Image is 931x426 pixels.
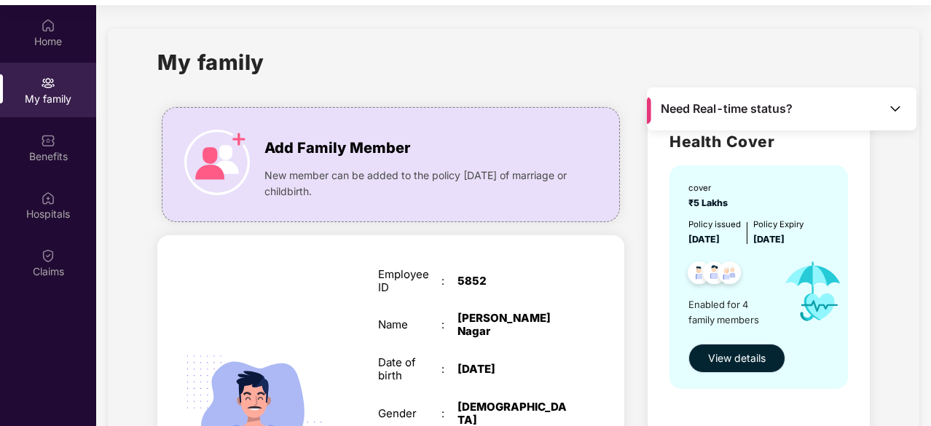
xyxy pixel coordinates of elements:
[708,350,766,366] span: View details
[441,318,457,331] div: :
[669,130,847,154] h2: Health Cover
[712,257,747,293] img: svg+xml;base64,PHN2ZyB4bWxucz0iaHR0cDovL3d3dy53My5vcmcvMjAwMC9zdmciIHdpZHRoPSI0OC45NDMiIGhlaWdodD...
[378,318,441,331] div: Name
[688,181,732,194] div: cover
[157,46,264,79] h1: My family
[661,101,793,117] span: Need Real-time status?
[688,297,772,327] span: Enabled for 4 family members
[41,191,55,205] img: svg+xml;base64,PHN2ZyBpZD0iSG9zcGl0YWxzIiB4bWxucz0iaHR0cDovL3d3dy53My5vcmcvMjAwMC9zdmciIHdpZHRoPS...
[688,234,720,245] span: [DATE]
[41,76,55,90] img: svg+xml;base64,PHN2ZyB3aWR0aD0iMjAiIGhlaWdodD0iMjAiIHZpZXdCb3g9IjAgMCAyMCAyMCIgZmlsbD0ibm9uZSIgeG...
[378,356,441,382] div: Date of birth
[457,363,568,376] div: [DATE]
[441,275,457,288] div: :
[888,101,903,116] img: Toggle Icon
[688,218,741,231] div: Policy issued
[41,248,55,263] img: svg+xml;base64,PHN2ZyBpZD0iQ2xhaW0iIHhtbG5zPSJodHRwOi8vd3d3LnczLm9yZy8yMDAwL3N2ZyIgd2lkdGg9IjIwIi...
[457,312,568,338] div: [PERSON_NAME] Nagar
[41,133,55,148] img: svg+xml;base64,PHN2ZyBpZD0iQmVuZWZpdHMiIHhtbG5zPSJodHRwOi8vd3d3LnczLm9yZy8yMDAwL3N2ZyIgd2lkdGg9Ij...
[753,218,804,231] div: Policy Expiry
[681,257,717,293] img: svg+xml;base64,PHN2ZyB4bWxucz0iaHR0cDovL3d3dy53My5vcmcvMjAwMC9zdmciIHdpZHRoPSI0OC45NDMiIGhlaWdodD...
[772,247,855,336] img: icon
[378,268,441,294] div: Employee ID
[264,167,574,200] span: New member can be added to the policy [DATE] of marriage or childbirth.
[688,197,732,208] span: ₹5 Lakhs
[457,275,568,288] div: 5852
[264,137,410,159] span: Add Family Member
[688,344,785,373] button: View details
[441,407,457,420] div: :
[184,130,250,195] img: icon
[378,407,441,420] div: Gender
[441,363,457,376] div: :
[696,257,732,293] img: svg+xml;base64,PHN2ZyB4bWxucz0iaHR0cDovL3d3dy53My5vcmcvMjAwMC9zdmciIHdpZHRoPSI0OC45NDMiIGhlaWdodD...
[753,234,785,245] span: [DATE]
[41,18,55,33] img: svg+xml;base64,PHN2ZyBpZD0iSG9tZSIgeG1sbnM9Imh0dHA6Ly93d3cudzMub3JnLzIwMDAvc3ZnIiB3aWR0aD0iMjAiIG...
